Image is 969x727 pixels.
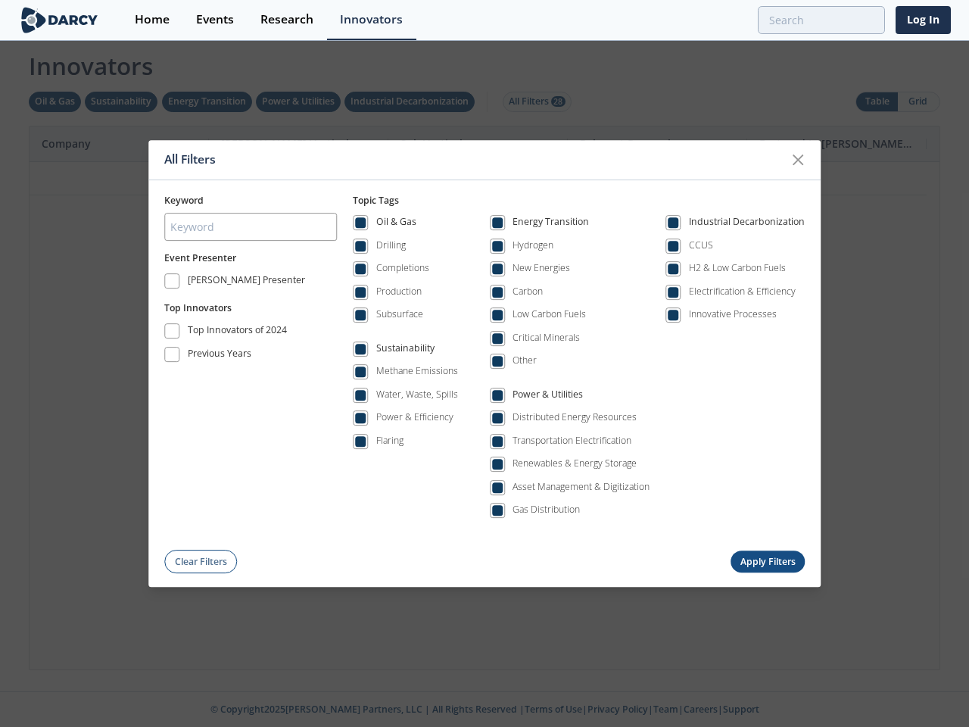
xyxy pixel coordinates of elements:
div: Transportation Electrification [513,434,631,448]
button: Event Presenter [164,251,236,265]
button: Top Innovators [164,301,232,315]
button: Apply Filters [731,551,805,573]
button: Clear Filters [164,551,237,574]
div: Drilling [376,239,406,252]
div: Completions [376,262,429,276]
a: Log In [896,6,951,34]
input: Keyword [164,213,337,241]
div: Subsurface [376,308,423,322]
img: logo-wide.svg [18,7,101,33]
div: Sustainability [376,342,435,360]
div: Low Carbon Fuels [513,308,586,322]
div: Methane Emissions [376,365,458,379]
div: Energy Transition [513,216,589,234]
div: CCUS [689,239,713,252]
div: Distributed Energy Resources [513,411,637,425]
div: All Filters [164,145,784,174]
div: Water, Waste, Spills [376,388,458,401]
div: Previous Years [188,347,251,365]
span: Event Presenter [164,251,236,264]
div: Critical Minerals [513,331,580,345]
div: Research [260,14,313,26]
div: Events [196,14,234,26]
div: Renewables & Energy Storage [513,457,637,471]
div: Electrification & Efficiency [689,285,796,298]
div: Power & Utilities [513,388,583,406]
div: Top Innovators of 2024 [188,323,287,342]
div: Carbon [513,285,543,298]
div: Asset Management & Digitization [513,480,650,494]
div: Gas Distribution [513,504,580,517]
div: Innovators [340,14,403,26]
span: Topic Tags [353,194,399,207]
div: New Energies [513,262,570,276]
div: Innovative Processes [689,308,777,322]
span: Keyword [164,194,204,207]
div: Industrial Decarbonization [689,216,805,234]
div: [PERSON_NAME] Presenter [188,273,305,292]
div: Power & Efficiency [376,411,453,425]
div: H2 & Low Carbon Fuels [689,262,786,276]
input: Advanced Search [758,6,885,34]
span: Top Innovators [164,301,232,314]
div: Flaring [376,434,403,448]
div: Production [376,285,422,298]
div: Other [513,354,537,368]
div: Hydrogen [513,239,553,252]
div: Home [135,14,170,26]
div: Oil & Gas [376,216,416,234]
